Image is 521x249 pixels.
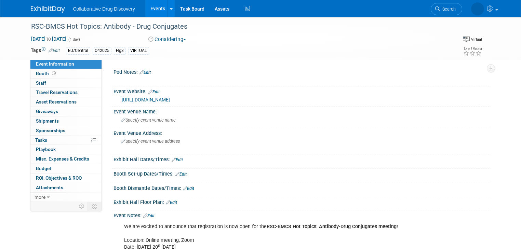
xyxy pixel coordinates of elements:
[113,154,491,163] div: Exhibit Hall Dates/Times:
[73,6,135,12] span: Collaborative Drug Discovery
[128,47,149,54] div: VIRTUAL
[31,47,60,55] td: Tags
[113,210,491,219] div: Event Notes:
[30,97,102,107] a: Asset Reservations
[45,36,52,42] span: to
[68,37,80,42] span: (1 day)
[30,174,102,183] a: ROI, Objectives & ROO
[30,116,102,126] a: Shipments
[36,166,51,171] span: Budget
[30,69,102,78] a: Booth
[463,36,482,42] div: Event Format
[36,118,59,124] span: Shipments
[30,88,102,97] a: Travel Reservations
[36,80,46,86] span: Staff
[36,175,82,181] span: ROI, Objectives & ROO
[113,86,491,95] div: Event Website:
[463,37,470,42] img: Format-Virtual.png
[148,89,160,94] a: Edit
[93,47,111,54] div: Q42025
[30,79,102,88] a: Staff
[36,71,57,76] span: Booth
[114,47,126,54] div: Hg3
[29,20,444,33] div: RSC-BMCS Hot Topics: Antibody - Drug Conjugates
[30,136,102,145] a: Tasks
[36,147,56,152] span: Playbook
[30,164,102,173] a: Budget
[49,48,60,53] a: Edit
[471,2,484,15] img: Amanda Briggs
[30,193,102,202] a: more
[36,156,89,162] span: Misc. Expenses & Credits
[30,107,102,116] a: Giveaways
[440,6,456,12] span: Search
[113,107,491,115] div: Event Venue Name:
[36,109,58,114] span: Giveaways
[267,224,398,230] b: RSC-BMCS Hot Topics: Antibody-Drug Conjugates meeting!
[36,99,77,105] span: Asset Reservations
[31,36,67,42] span: [DATE] [DATE]
[35,137,47,143] span: Tasks
[35,194,45,200] span: more
[463,47,482,50] div: Event Rating
[30,126,102,135] a: Sponsorships
[139,70,151,75] a: Edit
[30,154,102,164] a: Misc. Expenses & Credits
[158,244,161,248] sup: th
[113,128,491,137] div: Event Venue Address:
[88,202,102,211] td: Toggle Event Tabs
[36,61,74,67] span: Event Information
[121,139,180,144] span: Specify event venue address
[113,67,491,76] div: Pod Notes:
[30,145,102,154] a: Playbook
[30,183,102,192] a: Attachments
[121,117,176,123] span: Specify event venue name
[122,97,170,102] a: [URL][DOMAIN_NAME]
[76,202,88,211] td: Personalize Event Tab Strip
[31,6,65,13] img: ExhibitDay
[471,37,482,42] div: Virtual
[143,213,155,218] a: Edit
[36,128,65,133] span: Sponsorships
[172,157,183,162] a: Edit
[30,59,102,69] a: Event Information
[113,197,491,206] div: Exhibit Hall Floor Plan:
[166,200,177,205] a: Edit
[175,172,187,177] a: Edit
[36,89,78,95] span: Travel Reservations
[113,183,491,192] div: Booth Dismantle Dates/Times:
[51,71,57,76] span: Booth not reserved yet
[431,3,462,15] a: Search
[183,186,194,191] a: Edit
[36,185,63,190] span: Attachments
[113,169,491,178] div: Booth Set-up Dates/Times:
[66,47,90,54] div: EU/Central
[146,36,189,43] button: Considering
[415,36,482,46] div: Event Format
